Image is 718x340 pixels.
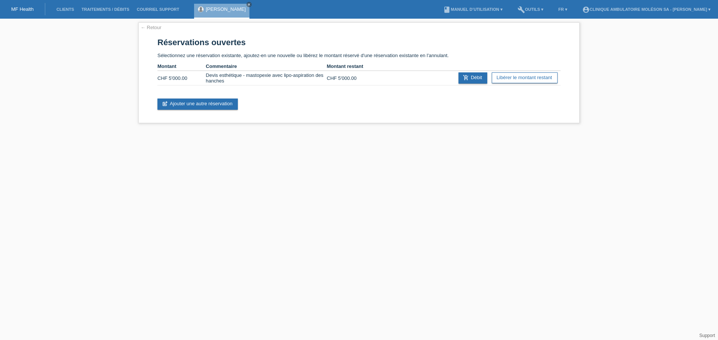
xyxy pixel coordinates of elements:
div: Sélectionnez une réservation existante, ajoutez-en une nouvelle ou libérez le montant réservé d'u... [138,22,580,123]
i: build [518,6,525,13]
i: account_circle [582,6,590,13]
i: book [443,6,451,13]
td: CHF 5'000.00 [327,71,375,85]
a: ← Retour [141,25,162,30]
h1: Réservations ouvertes [157,38,561,47]
td: CHF 5'000.00 [157,71,206,85]
th: Montant restant [327,62,375,71]
a: close [246,2,252,7]
a: Support [699,333,715,338]
a: Clients [53,7,78,12]
a: post_addAjouter une autre réservation [157,99,238,110]
a: account_circleClinique ambulatoire Moléson SA - [PERSON_NAME] ▾ [579,7,714,12]
a: buildOutils ▾ [514,7,547,12]
a: FR ▾ [555,7,571,12]
a: add_shopping_cartDébit [458,72,487,84]
a: bookManuel d’utilisation ▾ [439,7,506,12]
a: Traitements / débits [78,7,133,12]
th: Montant [157,62,206,71]
a: [PERSON_NAME] [206,6,246,12]
a: Libérer le montant restant [492,72,558,83]
a: MF Health [11,6,34,12]
i: add_shopping_cart [463,75,469,81]
i: close [247,3,251,6]
th: Commentaire [206,62,326,71]
a: Courriel Support [133,7,183,12]
td: Devis esthétique - mastopexie avec lipo-aspiration des hanches [206,71,326,85]
i: post_add [162,101,168,107]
